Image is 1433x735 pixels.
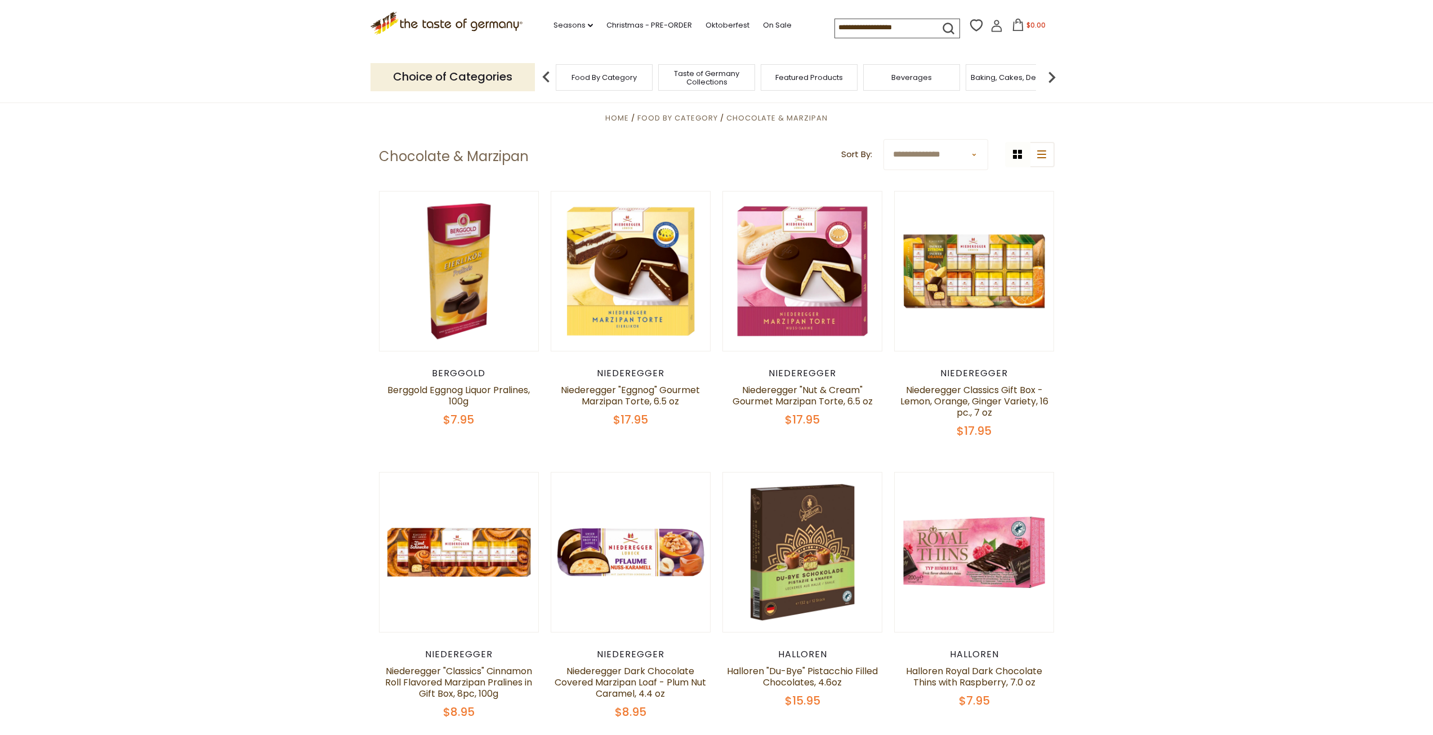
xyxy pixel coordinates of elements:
a: Baking, Cakes, Desserts [971,73,1058,82]
div: Niederegger [551,368,711,379]
span: $17.95 [957,423,992,439]
span: $0.00 [1026,20,1046,30]
img: Niederegger "Nut & Cream" Gourmet Marzipan Torte, 6.5 oz [723,191,882,351]
p: Choice of Categories [370,63,535,91]
a: Beverages [891,73,932,82]
img: Niederegger "Classics" Cinnamon Roll Flavored Marzipan Pralines in Gift Box, 8pc, 100g [380,473,539,632]
div: Berggold [379,368,539,379]
a: Niederegger Dark Chocolate Covered Marzipan Loaf - Plum Nut Caramel, 4.4 oz [555,665,706,700]
a: Chocolate & Marzipan [726,113,828,123]
img: Halloren Royal Dark Chocolate Thins with Raspberry, 7.0 oz [895,473,1054,632]
img: next arrow [1041,66,1063,88]
img: Berggold Eggnog Liquor Pralines, 100g [380,191,539,351]
img: previous arrow [535,66,557,88]
a: Niederegger "Nut & Cream" Gourmet Marzipan Torte, 6.5 oz [733,384,873,408]
span: $15.95 [785,693,820,709]
a: Christmas - PRE-ORDER [606,19,692,32]
img: Niederegger "Eggnog" Gourmet Marzipan Torte, 6.5 oz [551,191,711,351]
a: Niederegger Classics Gift Box -Lemon, Orange, Ginger Variety, 16 pc., 7 oz [900,384,1048,419]
div: Niederegger [379,649,539,660]
a: Halloren "Du-Bye" Pistacchio Filled Chocolates, 4.6oz [727,665,878,689]
a: Food By Category [572,73,637,82]
a: On Sale [763,19,792,32]
span: $17.95 [785,412,820,427]
span: $8.95 [443,704,475,720]
div: Niederegger [551,649,711,660]
img: Niederegger Classics Gift Box -Lemon, Orange, Ginger Variety, 16 pc., 7 oz [895,191,1054,351]
a: Niederegger "Eggnog" Gourmet Marzipan Torte, 6.5 oz [561,384,700,408]
a: Halloren Royal Dark Chocolate Thins with Raspberry, 7.0 oz [906,665,1042,689]
span: $17.95 [613,412,648,427]
img: Niederegger Dark Chocolate Covered Marzipan Loaf - Plum Nut Caramel, 4.4 oz [551,473,711,632]
h1: Chocolate & Marzipan [379,148,529,165]
div: Niederegger [894,368,1055,379]
span: $7.95 [959,693,990,709]
label: Sort By: [841,148,872,162]
a: Home [605,113,629,123]
span: $8.95 [615,704,646,720]
a: Berggold Eggnog Liquor Pralines, 100g [387,384,530,408]
a: Seasons [553,19,593,32]
span: $7.95 [443,412,474,427]
a: Food By Category [637,113,718,123]
img: Halloren "Du-Bye" Pistacchio Filled Chocolates, 4.6oz [723,473,882,632]
a: Featured Products [775,73,843,82]
button: $0.00 [1005,19,1053,35]
div: Halloren [722,649,883,660]
div: Halloren [894,649,1055,660]
div: Niederegger [722,368,883,379]
a: Niederegger "Classics" Cinnamon Roll Flavored Marzipan Pralines in Gift Box, 8pc, 100g [385,665,532,700]
a: Taste of Germany Collections [662,69,752,86]
a: Oktoberfest [706,19,749,32]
